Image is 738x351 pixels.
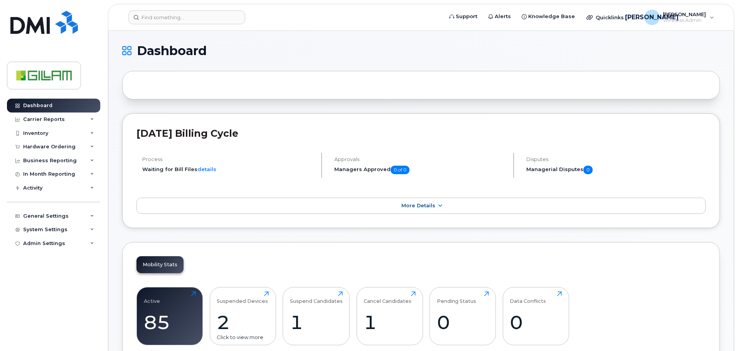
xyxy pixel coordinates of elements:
[437,291,476,304] div: Pending Status
[583,166,593,174] span: 0
[217,291,269,341] a: Suspended Devices2Click to view more
[142,166,315,173] li: Waiting for Bill Files
[437,291,489,341] a: Pending Status0
[437,311,489,334] div: 0
[290,291,343,341] a: Suspend Candidates1
[401,203,435,208] span: More Details
[142,156,315,162] h4: Process
[290,291,343,304] div: Suspend Candidates
[510,291,562,341] a: Data Conflicts0
[217,334,269,341] div: Click to view more
[526,166,706,174] h5: Managerial Disputes
[144,311,196,334] div: 85
[364,291,411,304] div: Cancel Candidates
[526,156,706,162] h4: Disputes
[364,311,416,334] div: 1
[144,291,196,341] a: Active85
[391,166,409,174] span: 0 of 0
[217,311,269,334] div: 2
[136,128,706,139] h2: [DATE] Billing Cycle
[217,291,268,304] div: Suspended Devices
[510,291,546,304] div: Data Conflicts
[197,166,216,172] a: details
[290,311,343,334] div: 1
[137,45,207,57] span: Dashboard
[144,291,160,304] div: Active
[334,166,507,174] h5: Managers Approved
[334,156,507,162] h4: Approvals
[364,291,416,341] a: Cancel Candidates1
[510,311,562,334] div: 0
